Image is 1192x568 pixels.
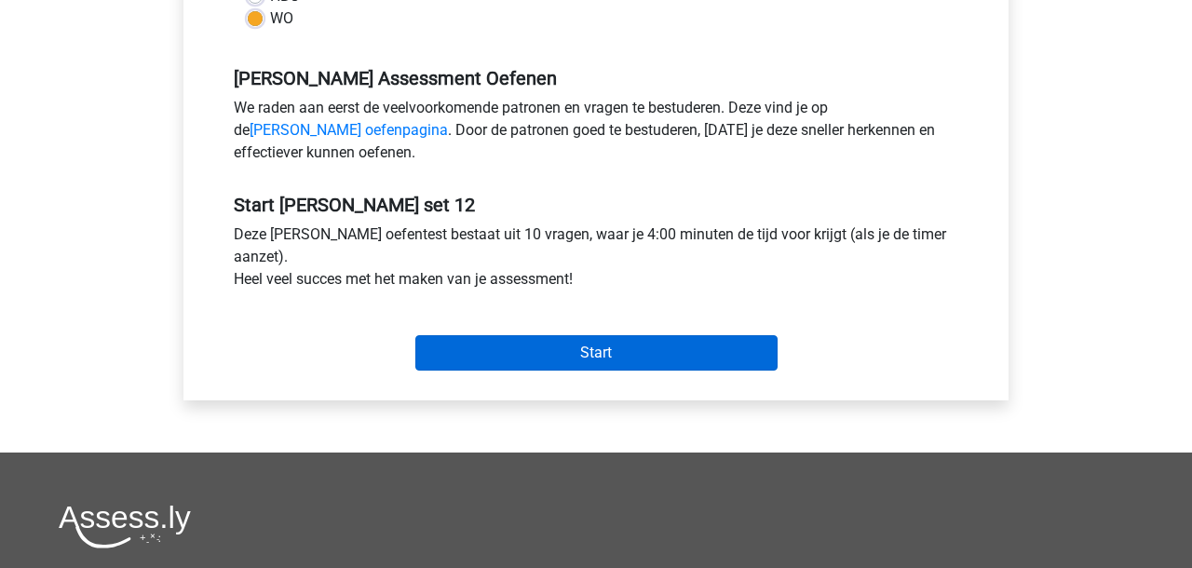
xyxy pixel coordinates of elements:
[220,223,972,298] div: Deze [PERSON_NAME] oefentest bestaat uit 10 vragen, waar je 4:00 minuten de tijd voor krijgt (als...
[415,335,778,371] input: Start
[59,505,191,548] img: Assessly logo
[220,97,972,171] div: We raden aan eerst de veelvoorkomende patronen en vragen te bestuderen. Deze vind je op de . Door...
[234,194,958,216] h5: Start [PERSON_NAME] set 12
[270,7,293,30] label: WO
[234,67,958,89] h5: [PERSON_NAME] Assessment Oefenen
[250,121,448,139] a: [PERSON_NAME] oefenpagina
